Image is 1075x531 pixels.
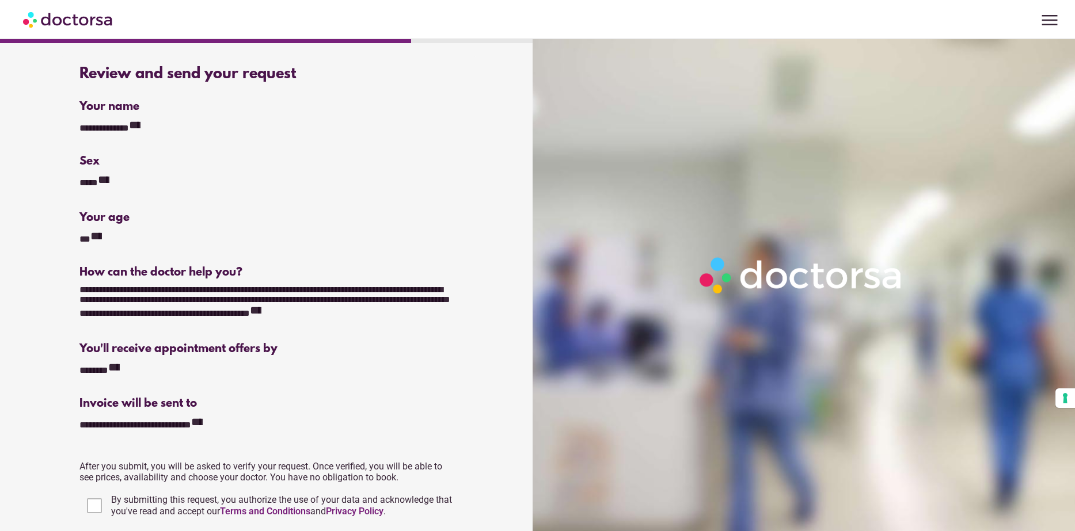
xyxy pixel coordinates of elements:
div: Review and send your request [79,66,457,83]
div: Your age [79,211,267,224]
div: Your name [79,100,457,113]
button: Your consent preferences for tracking technologies [1055,388,1075,408]
div: Invoice will be sent to [79,397,457,410]
div: Sex [79,155,457,168]
img: Doctorsa.com [23,6,114,32]
span: By submitting this request, you authorize the use of your data and acknowledge that you've read a... [111,494,452,517]
img: Logo-Doctorsa-trans-White-partial-flat.png [694,251,909,299]
a: Terms and Conditions [220,506,310,517]
div: You'll receive appointment offers by [79,342,457,356]
p: After you submit, you will be asked to verify your request. Once verified, you will be able to se... [79,461,457,483]
a: Privacy Policy [326,506,383,517]
div: How can the doctor help you? [79,266,457,279]
span: menu [1039,9,1061,31]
